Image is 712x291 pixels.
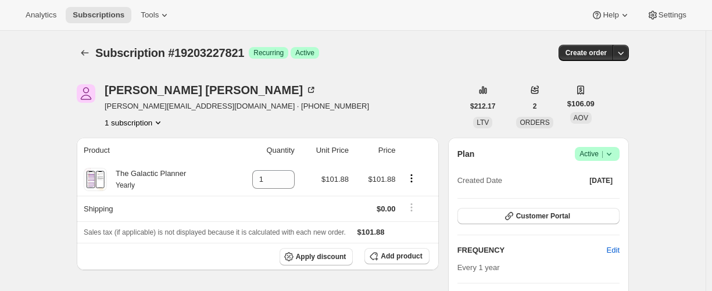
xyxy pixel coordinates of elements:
span: Subscription #19203227821 [95,46,244,59]
button: Create order [559,45,614,61]
button: Customer Portal [457,208,620,224]
span: Subscriptions [73,10,124,20]
span: Active [295,48,314,58]
span: ORDERS [520,118,549,127]
span: [PERSON_NAME][EMAIL_ADDRESS][DOMAIN_NAME] · [PHONE_NUMBER] [105,100,369,112]
div: The Galactic Planner [107,168,186,191]
span: Help [603,10,618,20]
span: Customer Portal [516,211,570,221]
button: Settings [640,7,693,23]
button: Help [584,7,637,23]
span: AOV [574,114,588,122]
button: Product actions [105,117,164,128]
button: $212.17 [463,98,502,114]
button: Apply discount [280,248,353,265]
span: Edit [607,245,620,256]
span: Tools [141,10,159,20]
button: Product actions [402,172,421,185]
img: product img [85,168,105,191]
button: Subscriptions [66,7,131,23]
span: $106.09 [567,98,595,110]
button: Analytics [19,7,63,23]
span: Apply discount [296,252,346,261]
span: [DATE] [589,176,613,185]
span: Analytics [26,10,56,20]
button: Tools [134,7,177,23]
th: Shipping [77,196,231,221]
span: LTV [477,118,489,127]
span: | [602,149,603,159]
span: Patricia Rosario [77,84,95,103]
button: Shipping actions [402,201,421,214]
th: Unit Price [298,138,352,163]
span: $101.88 [368,175,395,184]
div: [PERSON_NAME] [PERSON_NAME] [105,84,317,96]
span: Create order [566,48,607,58]
button: Subscriptions [77,45,93,61]
button: 2 [526,98,544,114]
th: Product [77,138,231,163]
th: Quantity [231,138,298,163]
button: Add product [364,248,429,264]
h2: FREQUENCY [457,245,607,256]
span: $212.17 [470,102,495,111]
span: Recurring [253,48,284,58]
button: Edit [600,241,627,260]
span: Settings [659,10,686,20]
span: 2 [533,102,537,111]
th: Price [352,138,399,163]
span: $101.88 [357,228,385,236]
small: Yearly [116,181,135,189]
span: Sales tax (if applicable) is not displayed because it is calculated with each new order. [84,228,346,236]
span: $0.00 [377,204,396,213]
span: Created Date [457,175,502,186]
span: Every 1 year [457,263,500,272]
span: Add product [381,252,422,261]
span: $101.88 [321,175,349,184]
span: Active [579,148,615,160]
button: [DATE] [582,173,620,189]
h2: Plan [457,148,475,160]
